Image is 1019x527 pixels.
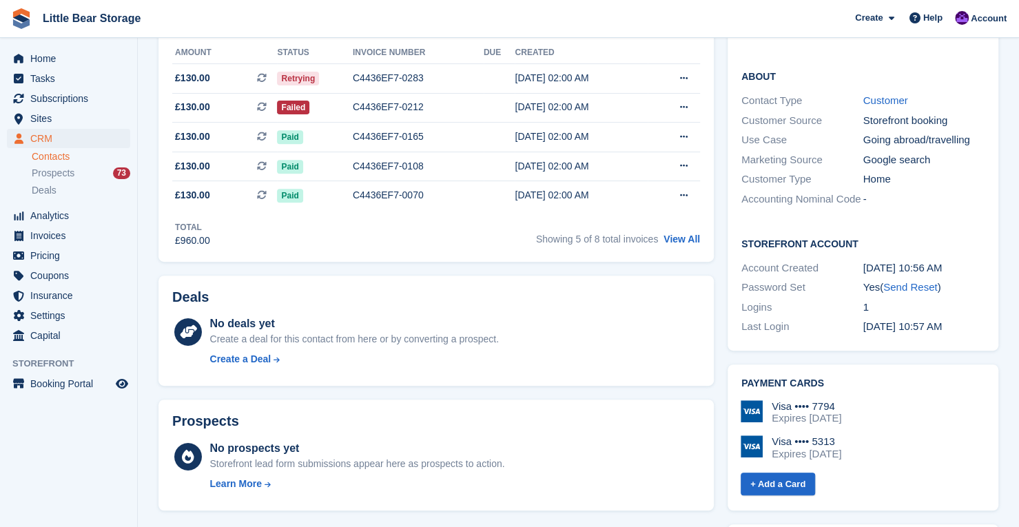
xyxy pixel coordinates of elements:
a: menu [7,266,130,285]
span: Retrying [277,72,319,85]
span: Home [30,49,113,68]
h2: Deals [172,289,209,305]
div: Learn More [209,477,261,491]
a: menu [7,286,130,305]
a: menu [7,246,130,265]
span: Prospects [32,167,74,180]
div: Account Created [741,260,863,276]
a: menu [7,49,130,68]
img: Visa Logo [741,400,763,422]
h2: About [741,69,985,83]
span: £130.00 [175,188,210,203]
a: menu [7,306,130,325]
div: [DATE] 02:00 AM [515,130,648,144]
span: £130.00 [175,159,210,174]
a: Deals [32,183,130,198]
div: Create a Deal [209,352,271,366]
div: Visa •••• 7794 [772,400,841,413]
a: Little Bear Storage [37,7,146,30]
a: Prospects 73 [32,166,130,180]
a: Customer [863,94,908,106]
th: Status [277,42,352,64]
span: Booking Portal [30,374,113,393]
div: Logins [741,300,863,316]
div: Home [863,172,985,187]
th: Created [515,42,648,64]
div: Last Login [741,319,863,335]
div: Customer Source [741,113,863,129]
div: 1 [863,300,985,316]
a: Create a Deal [209,352,498,366]
img: stora-icon-8386f47178a22dfd0bd8f6a31ec36ba5ce8667c1dd55bd0f319d3a0aa187defe.svg [11,8,32,29]
div: Going abroad/travelling [863,132,985,148]
a: menu [7,109,130,128]
th: Invoice number [353,42,484,64]
img: Henry Hastings [955,11,969,25]
span: ( ) [880,281,940,293]
span: £130.00 [175,71,210,85]
span: Storefront [12,357,137,371]
span: Subscriptions [30,89,113,108]
a: Send Reset [883,281,937,293]
a: menu [7,226,130,245]
span: Insurance [30,286,113,305]
span: Analytics [30,206,113,225]
div: C4436EF7-0283 [353,71,484,85]
span: Settings [30,306,113,325]
span: Tasks [30,69,113,88]
a: menu [7,206,130,225]
span: Showing 5 of 8 total invoices [536,234,658,245]
div: 73 [113,167,130,179]
div: Storefront lead form submissions appear here as prospects to action. [209,457,504,471]
a: menu [7,129,130,148]
a: View All [663,234,700,245]
span: Pricing [30,246,113,265]
h2: Storefront Account [741,236,985,250]
div: Contact Type [741,93,863,109]
div: No deals yet [209,316,498,332]
a: menu [7,374,130,393]
span: Coupons [30,266,113,285]
th: Amount [172,42,277,64]
div: Create a deal for this contact from here or by converting a prospect. [209,332,498,347]
th: Due [484,42,515,64]
div: C4436EF7-0212 [353,100,484,114]
span: £130.00 [175,130,210,144]
div: Accounting Nominal Code [741,192,863,207]
div: [DATE] 02:00 AM [515,100,648,114]
div: £960.00 [175,234,210,248]
span: Invoices [30,226,113,245]
a: Learn More [209,477,504,491]
div: C4436EF7-0108 [353,159,484,174]
div: Expires [DATE] [772,448,841,460]
div: Customer Type [741,172,863,187]
span: £130.00 [175,100,210,114]
div: Google search [863,152,985,168]
span: Create [855,11,883,25]
h2: Payment cards [741,378,985,389]
div: C4436EF7-0165 [353,130,484,144]
div: [DATE] 02:00 AM [515,159,648,174]
div: Storefront booking [863,113,985,129]
div: C4436EF7-0070 [353,188,484,203]
span: Deals [32,184,56,197]
span: Sites [30,109,113,128]
span: Help [923,11,943,25]
div: Password Set [741,280,863,296]
span: Account [971,12,1007,25]
a: Contacts [32,150,130,163]
a: + Add a Card [741,473,815,495]
span: Paid [277,130,302,144]
div: Marketing Source [741,152,863,168]
div: [DATE] 02:00 AM [515,188,648,203]
div: Use Case [741,132,863,148]
div: Yes [863,280,985,296]
span: CRM [30,129,113,148]
div: [DATE] 10:56 AM [863,260,985,276]
div: - [863,192,985,207]
a: Preview store [114,375,130,392]
a: menu [7,69,130,88]
span: Capital [30,326,113,345]
span: Failed [277,101,309,114]
div: Visa •••• 5313 [772,435,841,448]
